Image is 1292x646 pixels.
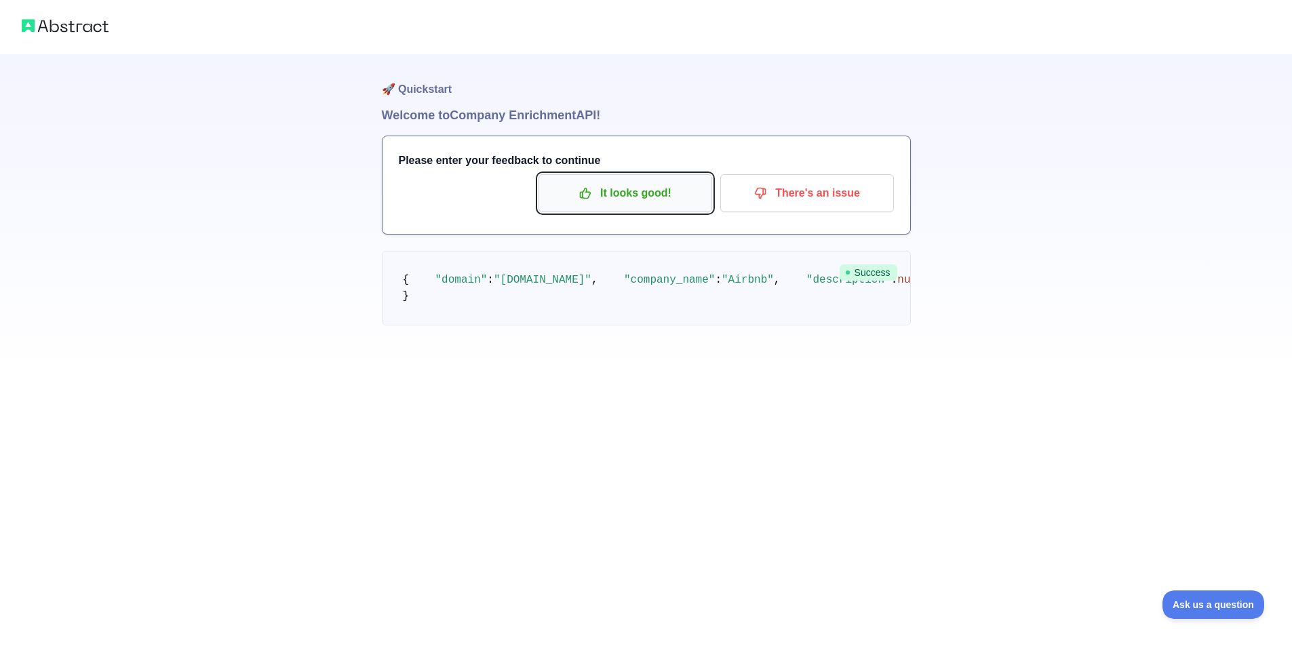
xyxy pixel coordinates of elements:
span: { [403,274,410,286]
p: There's an issue [730,182,884,205]
span: "company_name" [624,274,715,286]
span: , [591,274,598,286]
button: It looks good! [539,174,712,212]
span: : [715,274,722,286]
img: Abstract logo [22,16,109,35]
span: "[DOMAIN_NAME]" [494,274,591,286]
iframe: Toggle Customer Support [1162,590,1265,619]
span: "description" [806,274,891,286]
h3: Please enter your feedback to continue [399,153,894,169]
span: : [487,274,494,286]
span: "Airbnb" [722,274,774,286]
span: null [897,274,923,286]
span: "domain" [435,274,488,286]
p: It looks good! [549,182,702,205]
button: There's an issue [720,174,894,212]
span: Success [840,264,897,281]
h1: 🚀 Quickstart [382,54,911,106]
h1: Welcome to Company Enrichment API! [382,106,911,125]
span: , [774,274,781,286]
